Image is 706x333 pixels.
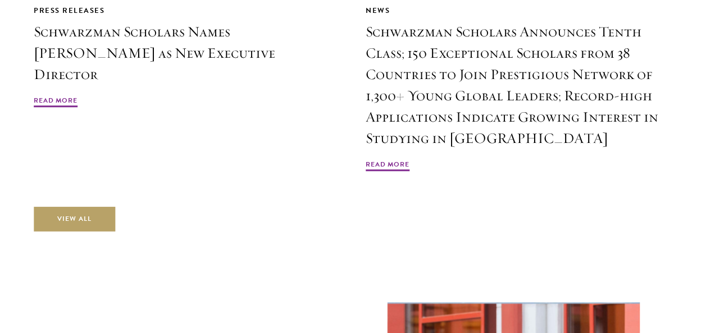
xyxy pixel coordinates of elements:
h3: Schwarzman Scholars Announces Tenth Class; 150 Exceptional Scholars from 38 Countries to Join Pre... [366,21,672,149]
h3: Schwarzman Scholars Names [PERSON_NAME] as New Executive Director [34,21,340,85]
a: News Schwarzman Scholars Announces Tenth Class; 150 Exceptional Scholars from 38 Countries to Joi... [366,4,672,173]
div: Press Releases [34,4,340,17]
div: News [366,4,672,17]
a: Press Releases Schwarzman Scholars Names [PERSON_NAME] as New Executive Director Read More [34,4,340,109]
span: Read More [366,159,409,173]
span: Read More [34,95,78,109]
a: View All [34,206,115,232]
